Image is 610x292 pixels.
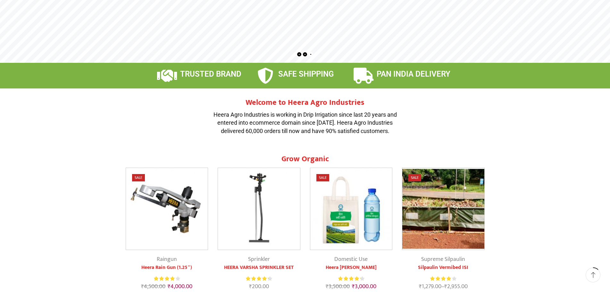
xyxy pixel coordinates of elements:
a: Heera Rain Gun (1.25″) [126,264,208,271]
span: Sale [408,174,421,181]
div: Rated 4.37 out of 5 [246,275,272,282]
img: Impact Mini Sprinkler [218,168,300,250]
bdi: 3,000.00 [352,282,376,291]
a: Raingun [157,254,177,264]
span: ₹ [168,282,171,291]
bdi: 3,500.00 [326,282,350,291]
div: Rated 4.00 out of 5 [154,275,180,282]
img: Heera Vermi Nursery [310,168,392,250]
div: Rated 4.33 out of 5 [338,275,364,282]
a: Domestic Use [334,254,368,264]
a: Supreme Silpaulin [421,254,465,264]
img: Silpaulin Vermibed ISI [402,168,484,250]
bdi: 1,279.00 [419,282,441,291]
span: Rated out of 5 [430,275,452,282]
a: HEERA VARSHA SPRINKLER SET [218,264,300,271]
a: Sprinkler [248,254,270,264]
span: ₹ [141,282,144,291]
span: Rated out of 5 [154,275,175,282]
bdi: 4,500.00 [141,282,165,291]
span: ₹ [249,282,252,291]
p: Heera Agro Industries is working in Drip Irrigation since last 20 years and entered into ecommerc... [209,111,401,135]
span: Rated out of 5 [246,275,269,282]
span: Sale [316,174,329,181]
span: ₹ [444,282,447,291]
span: SAFE SHIPPING [278,70,334,79]
span: Rated out of 5 [338,275,361,282]
div: Rated 4.17 out of 5 [430,275,456,282]
span: ₹ [419,282,422,291]
bdi: 200.00 [249,282,269,291]
span: – [402,282,485,291]
span: ₹ [352,282,355,291]
h2: Welcome to Heera Agro Industries [209,98,401,107]
bdi: 2,955.00 [444,282,468,291]
span: ₹ [326,282,329,291]
span: Sale [132,174,145,181]
a: Silpaulin Vermibed ISI [402,264,485,271]
bdi: 4,000.00 [168,282,192,291]
span: Grow Organic [281,153,329,165]
a: Heera [PERSON_NAME] [310,264,393,271]
span: TRUSTED BRAND [180,70,241,79]
span: PAN INDIA DELIVERY [377,70,450,79]
img: Heera Raingun 1.50 [126,168,208,250]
